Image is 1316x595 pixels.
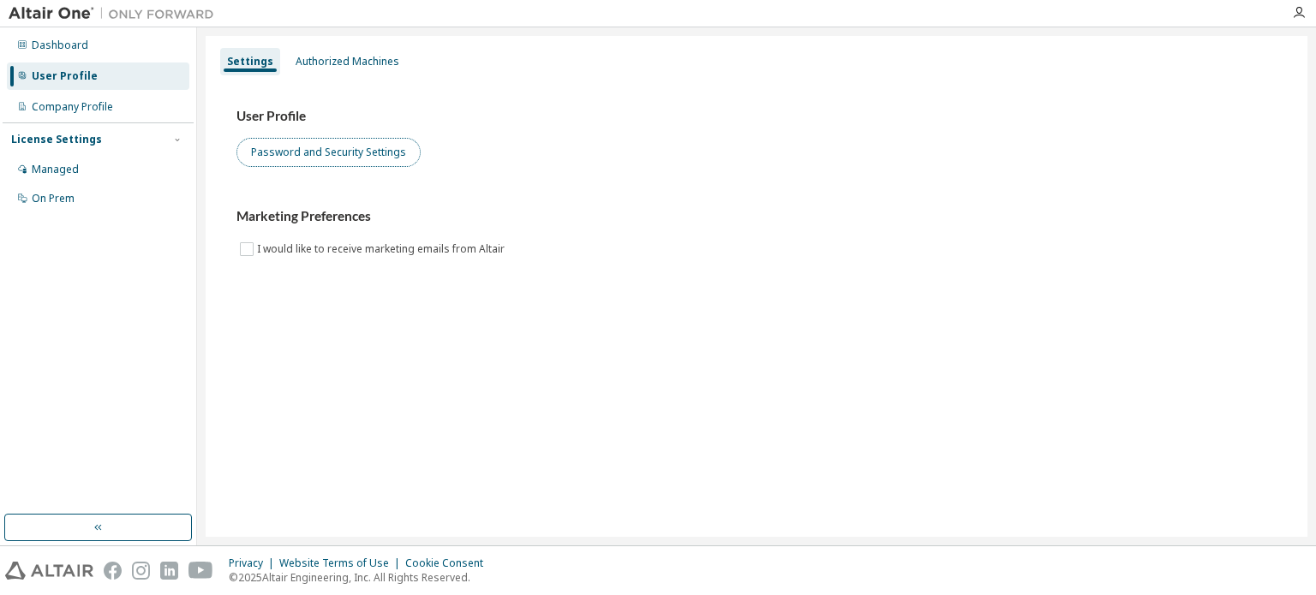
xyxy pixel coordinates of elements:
img: instagram.svg [132,562,150,580]
img: altair_logo.svg [5,562,93,580]
div: User Profile [32,69,98,83]
div: Managed [32,163,79,176]
div: Dashboard [32,39,88,52]
img: facebook.svg [104,562,122,580]
h3: Marketing Preferences [236,208,1277,225]
h3: User Profile [236,108,1277,125]
div: Authorized Machines [296,55,399,68]
button: Password and Security Settings [236,138,421,167]
div: On Prem [32,192,75,205]
img: linkedin.svg [160,562,178,580]
div: Privacy [229,556,279,570]
img: youtube.svg [188,562,213,580]
img: Altair One [9,5,223,22]
div: Company Profile [32,100,113,114]
div: Settings [227,55,273,68]
div: License Settings [11,133,102,146]
p: © 2025 Altair Engineering, Inc. All Rights Reserved. [229,570,493,585]
div: Cookie Consent [405,556,493,570]
div: Website Terms of Use [279,556,405,570]
label: I would like to receive marketing emails from Altair [257,239,508,259]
